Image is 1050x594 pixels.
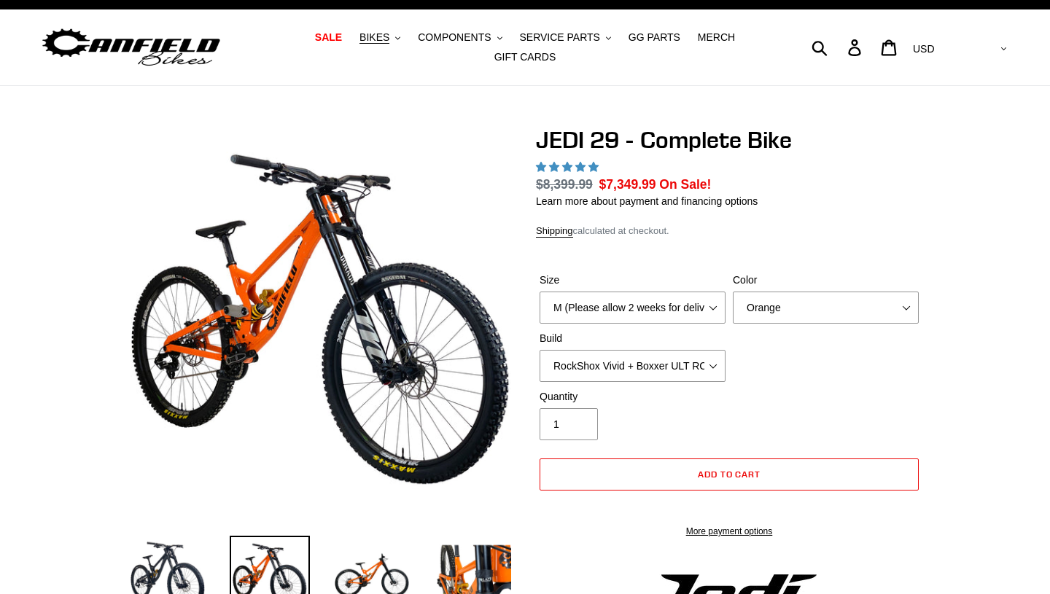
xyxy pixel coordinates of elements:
[698,469,761,480] span: Add to cart
[411,28,509,47] button: COMPONENTS
[659,175,711,194] span: On Sale!
[599,177,656,192] span: $7,349.99
[40,25,222,71] img: Canfield Bikes
[494,51,556,63] span: GIFT CARDS
[698,31,735,44] span: MERCH
[536,225,573,238] a: Shipping
[536,161,602,173] span: 5.00 stars
[540,273,726,288] label: Size
[820,31,857,63] input: Search
[308,28,349,47] a: SALE
[540,458,919,491] button: Add to cart
[536,177,593,192] s: $8,399.99
[629,31,680,44] span: GG PARTS
[536,224,922,238] div: calculated at checkout.
[487,47,564,67] a: GIFT CARDS
[352,28,408,47] button: BIKES
[418,31,491,44] span: COMPONENTS
[359,31,389,44] span: BIKES
[691,28,742,47] a: MERCH
[733,273,919,288] label: Color
[540,525,919,538] a: More payment options
[512,28,618,47] button: SERVICE PARTS
[519,31,599,44] span: SERVICE PARTS
[536,195,758,207] a: Learn more about payment and financing options
[621,28,688,47] a: GG PARTS
[536,126,922,154] h1: JEDI 29 - Complete Bike
[540,331,726,346] label: Build
[315,31,342,44] span: SALE
[540,389,726,405] label: Quantity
